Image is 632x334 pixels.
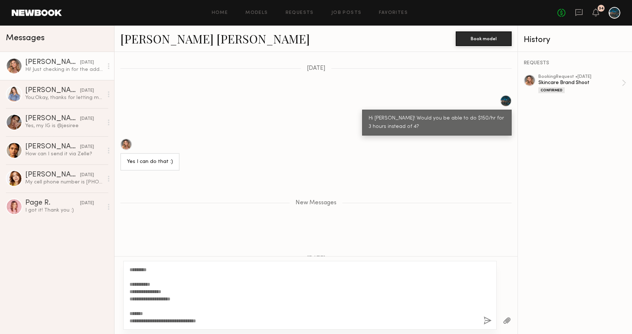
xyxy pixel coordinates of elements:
div: [DATE] [80,144,94,151]
a: Home [212,11,228,15]
div: [DATE] [80,200,94,207]
div: How can I send it via Zelle? [25,151,103,157]
div: [PERSON_NAME] [25,115,80,122]
div: [DATE] [80,59,94,66]
div: [DATE] [80,87,94,94]
div: [PERSON_NAME] [25,171,80,179]
div: Confirmed [538,87,565,93]
div: History [524,36,626,44]
div: Skincare Brand Shoot [538,79,622,86]
div: 34 [599,7,604,11]
div: Hi [PERSON_NAME]! Would you be able to do $150/hr for 3 hours instead of 4? [369,114,505,131]
div: You: Okay, thanks for letting me know! The job posting was transparent about the terms & hourly b... [25,94,103,101]
span: [DATE] [307,65,326,72]
div: Yes I can do that :) [127,158,173,166]
span: Messages [6,34,45,42]
div: I got it! Thank you :) [25,207,103,214]
div: Page R. [25,200,80,207]
a: Favorites [379,11,408,15]
a: Models [245,11,268,15]
div: [PERSON_NAME] [25,143,80,151]
a: Requests [286,11,314,15]
button: Book model [456,31,512,46]
div: REQUESTS [524,61,626,66]
div: booking Request • [DATE] [538,75,622,79]
span: [DATE] [307,256,326,262]
span: New Messages [296,200,336,206]
div: [PERSON_NAME] [25,87,80,94]
a: bookingRequest •[DATE]Skincare Brand ShootConfirmed [538,75,626,93]
div: Hi! Just checking in for the address for [DATE]? And what would you like me to bring as far as wa... [25,66,103,73]
div: Yes, my IG is @jesiree [25,122,103,129]
div: [DATE] [80,115,94,122]
div: My cell phone number is [PHONE_NUMBER] [25,179,103,186]
div: [DATE] [80,172,94,179]
a: Book model [456,35,512,41]
a: Job Posts [331,11,362,15]
a: [PERSON_NAME] [PERSON_NAME] [120,31,310,46]
div: [PERSON_NAME] [PERSON_NAME] [25,59,80,66]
